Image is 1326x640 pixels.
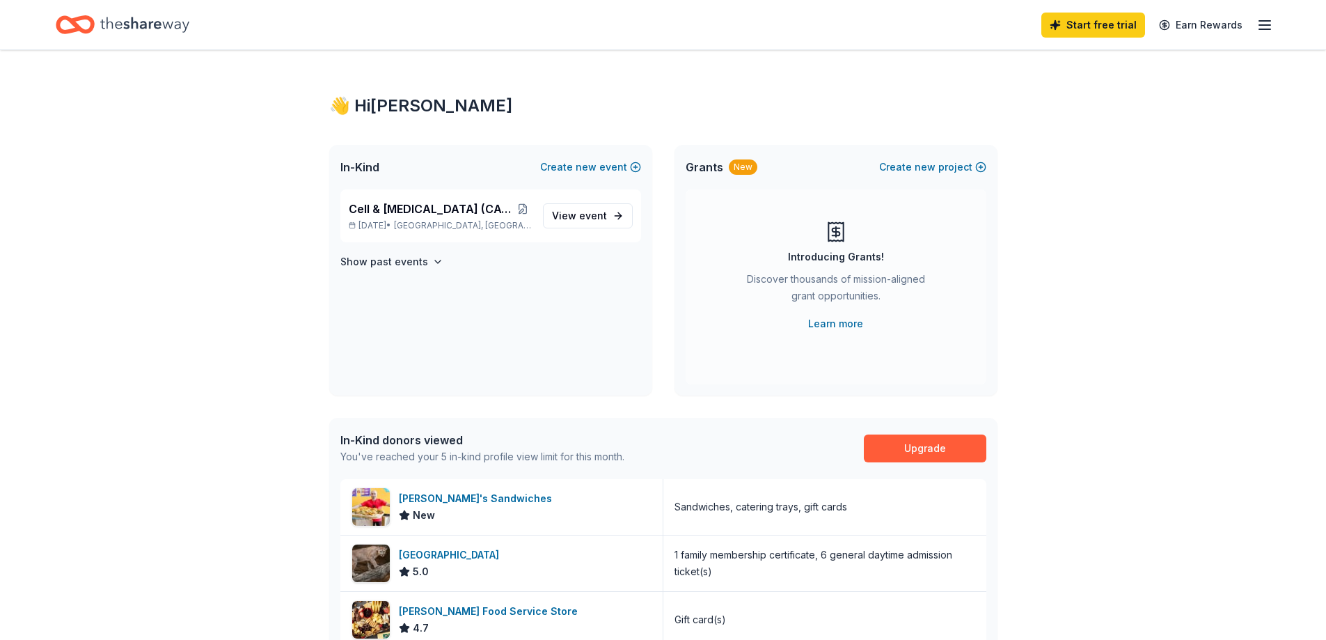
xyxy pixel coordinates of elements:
[686,159,723,175] span: Grants
[399,547,505,563] div: [GEOGRAPHIC_DATA]
[340,448,624,465] div: You've reached your 5 in-kind profile view limit for this month.
[329,95,997,117] div: 👋 Hi [PERSON_NAME]
[579,210,607,221] span: event
[879,159,986,175] button: Createnewproject
[352,545,390,582] img: Image for Houston Zoo
[729,159,757,175] div: New
[349,220,532,231] p: [DATE] •
[413,620,429,637] span: 4.7
[413,507,435,524] span: New
[808,315,863,332] a: Learn more
[674,611,726,628] div: Gift card(s)
[340,432,624,448] div: In-Kind donors viewed
[788,249,884,265] div: Introducing Grants!
[340,253,443,270] button: Show past events
[340,159,379,175] span: In-Kind
[1151,13,1251,38] a: Earn Rewards
[864,435,986,462] a: Upgrade
[394,220,531,231] span: [GEOGRAPHIC_DATA], [GEOGRAPHIC_DATA]
[915,159,936,175] span: new
[674,547,975,580] div: 1 family membership certificate, 6 general daytime admission ticket(s)
[399,490,558,507] div: [PERSON_NAME]'s Sandwiches
[552,208,607,224] span: View
[399,603,583,620] div: [PERSON_NAME] Food Service Store
[340,253,428,270] h4: Show past events
[413,563,429,580] span: 5.0
[56,8,189,41] a: Home
[576,159,597,175] span: new
[352,488,390,526] img: Image for Ike's Sandwiches
[352,601,390,639] img: Image for Gordon Food Service Store
[349,201,515,217] span: Cell & [MEDICAL_DATA] (CAGT) 2025 Conference
[674,499,847,515] div: Sandwiches, catering trays, gift cards
[1041,13,1145,38] a: Start free trial
[741,271,931,310] div: Discover thousands of mission-aligned grant opportunities.
[543,203,633,228] a: View event
[540,159,641,175] button: Createnewevent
